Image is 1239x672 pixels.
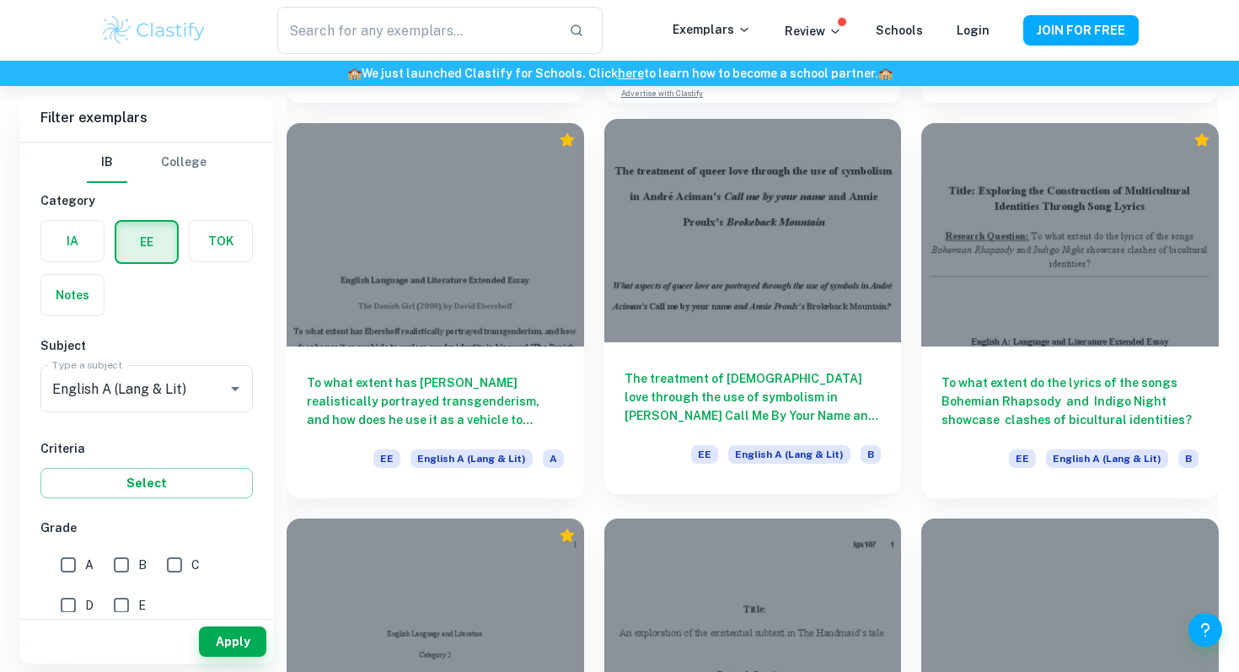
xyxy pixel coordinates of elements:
button: TOK [190,221,252,261]
p: Exemplars [673,20,751,39]
input: Search for any exemplars... [277,7,555,54]
a: here [618,67,644,80]
button: Open [223,377,247,401]
span: English A (Lang & Lit) [1046,449,1168,468]
button: JOIN FOR FREE [1023,15,1139,46]
button: IA [41,221,104,261]
button: College [161,142,206,183]
span: EE [691,445,718,464]
div: Filter type choice [87,142,206,183]
span: A [543,449,564,468]
button: Notes [41,275,104,315]
span: 🏫 [878,67,893,80]
h6: Category [40,191,253,210]
span: EE [1009,449,1036,468]
div: Premium [1193,132,1210,148]
h6: Criteria [40,439,253,458]
span: C [191,556,200,574]
label: Type a subject [52,358,122,372]
button: EE [116,222,177,262]
a: The treatment of [DEMOGRAPHIC_DATA] love through the use of symbolism in [PERSON_NAME] Call Me By... [604,123,902,497]
span: E [138,596,146,615]
h6: We just launched Clastify for Schools. Click to learn how to become a school partner. [3,64,1236,83]
span: English A (Lang & Lit) [728,445,850,464]
img: Clastify logo [100,13,207,47]
h6: Filter exemplars [20,94,273,142]
button: Help and Feedback [1188,613,1222,647]
h6: Subject [40,336,253,355]
button: Select [40,468,253,498]
span: EE [373,449,400,468]
div: Premium [559,527,576,544]
h6: To what extent has [PERSON_NAME] realistically portrayed transgenderism, and how does he use it a... [307,374,564,429]
div: Premium [559,132,576,148]
a: To what extent do the lyrics of the songs Bohemian Rhapsody ​ and ​ Indigo Night ​ showcase​ ​ cl... [921,123,1219,497]
button: Apply [199,626,266,657]
span: D [85,596,94,615]
h6: Grade [40,519,253,537]
span: B [861,445,881,464]
span: B [138,556,147,574]
a: Advertise with Clastify [621,88,703,99]
span: A [85,556,94,574]
a: Login [957,24,990,37]
span: 🏫 [347,67,362,80]
h6: The treatment of [DEMOGRAPHIC_DATA] love through the use of symbolism in [PERSON_NAME] Call Me By... [625,369,882,425]
span: B [1178,449,1199,468]
a: To what extent has [PERSON_NAME] realistically portrayed transgenderism, and how does he use it a... [287,123,584,497]
p: Review [785,22,842,40]
button: IB [87,142,127,183]
h6: To what extent do the lyrics of the songs Bohemian Rhapsody ​ and ​ Indigo Night ​ showcase​ ​ cl... [941,374,1199,429]
span: English A (Lang & Lit) [410,449,533,468]
a: Schools [876,24,923,37]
